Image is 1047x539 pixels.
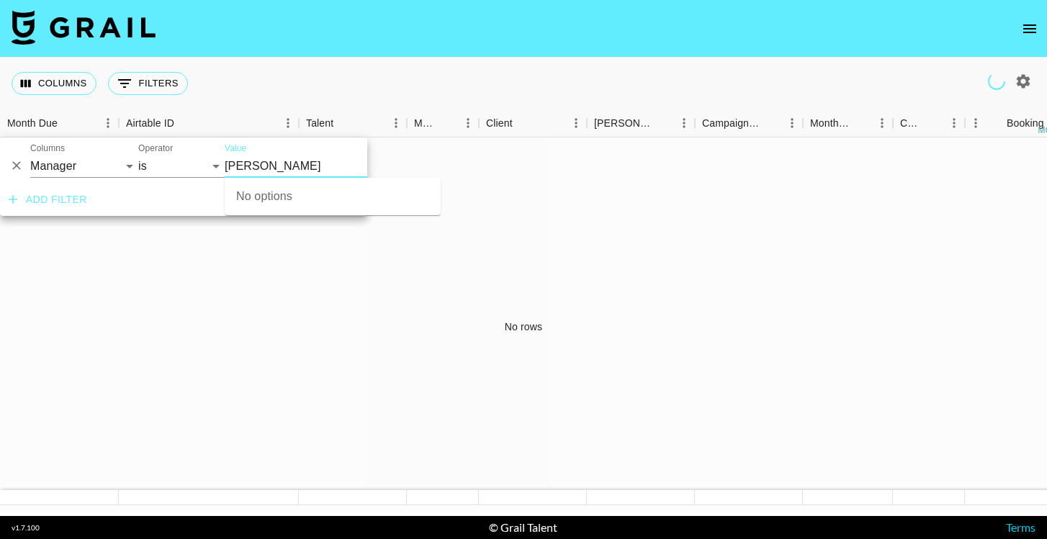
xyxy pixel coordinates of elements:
[987,72,1006,91] span: Refreshing users, talent, clients, campaigns, managers...
[851,113,871,133] button: Sort
[174,113,194,133] button: Sort
[58,113,78,133] button: Sort
[126,109,174,137] div: Airtable ID
[119,109,299,137] div: Airtable ID
[225,142,246,155] label: Value
[673,112,695,134] button: Menu
[702,109,761,137] div: Campaign (Type)
[923,113,943,133] button: Sort
[437,113,457,133] button: Sort
[653,113,673,133] button: Sort
[761,113,781,133] button: Sort
[810,109,851,137] div: Month Due
[893,109,965,137] div: Currency
[943,112,965,134] button: Menu
[12,10,156,45] img: Grail Talent
[1015,14,1044,43] button: open drawer
[513,113,533,133] button: Sort
[333,113,354,133] button: Sort
[900,109,923,137] div: Currency
[489,520,557,535] div: © Grail Talent
[12,72,96,95] button: Select columns
[695,109,803,137] div: Campaign (Type)
[587,109,695,137] div: Booker
[803,109,893,137] div: Month Due
[7,109,58,137] div: Month Due
[1006,520,1035,534] a: Terms
[594,109,653,137] div: [PERSON_NAME]
[108,72,188,95] button: Show filters
[486,109,513,137] div: Client
[138,142,173,155] label: Operator
[385,112,407,134] button: Menu
[987,113,1007,133] button: Sort
[12,523,40,533] div: v 1.7.100
[97,112,119,134] button: Menu
[781,112,803,134] button: Menu
[407,109,479,137] div: Manager
[277,112,299,134] button: Menu
[479,109,587,137] div: Client
[457,112,479,134] button: Menu
[414,109,437,137] div: Manager
[965,112,987,134] button: Menu
[6,155,27,176] button: Delete
[306,109,333,137] div: Talent
[3,186,93,213] button: Add filter
[871,112,893,134] button: Menu
[30,142,65,155] label: Columns
[299,109,407,137] div: Talent
[225,178,441,215] div: No options
[565,112,587,134] button: Menu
